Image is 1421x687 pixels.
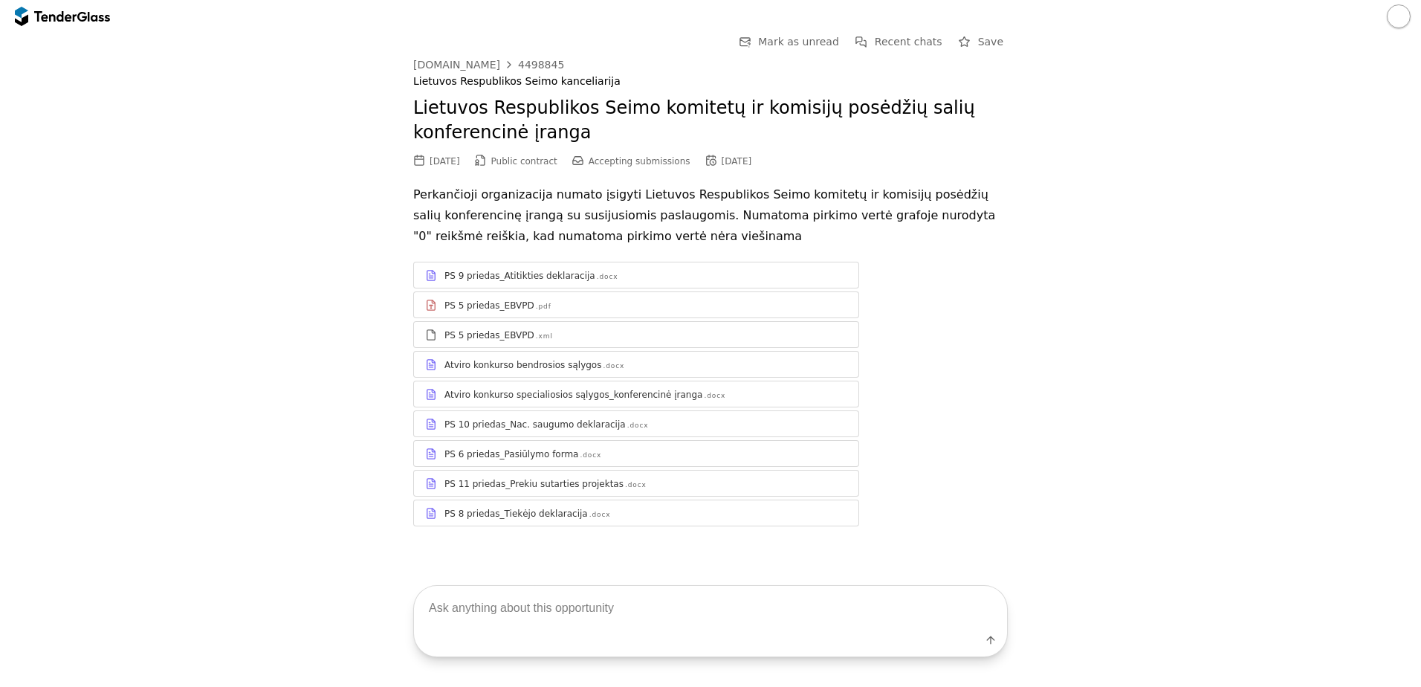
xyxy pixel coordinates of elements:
[444,448,578,460] div: PS 6 priedas_Pasiūlymo forma
[413,381,859,407] a: Atviro konkurso specialiosios sąlygos_konferencinė įranga.docx
[430,156,460,167] div: [DATE]
[444,300,534,312] div: PS 5 priedas_EBVPD
[413,440,859,467] a: PS 6 priedas_Pasiūlymo forma.docx
[444,478,624,490] div: PS 11 priedas_Prekiu sutarties projektas
[444,508,588,520] div: PS 8 priedas_Tiekėjo deklaracija
[413,59,564,71] a: [DOMAIN_NAME]4498845
[580,451,601,460] div: .docx
[413,351,859,378] a: Atviro konkurso bendrosios sąlygos.docx
[597,272,618,282] div: .docx
[734,33,844,51] button: Mark as unread
[954,33,1008,51] button: Save
[413,470,859,497] a: PS 11 priedas_Prekiu sutarties projektas.docx
[875,36,942,48] span: Recent chats
[444,270,595,282] div: PS 9 priedas_Atitikties deklaracija
[413,262,859,288] a: PS 9 priedas_Atitikties deklaracija.docx
[758,36,839,48] span: Mark as unread
[413,321,859,348] a: PS 5 priedas_EBVPD.xml
[444,389,702,401] div: Atviro konkurso specialiosios sąlygos_konferencinė įranga
[603,361,624,371] div: .docx
[627,421,649,430] div: .docx
[589,156,690,167] span: Accepting submissions
[413,410,859,437] a: PS 10 priedas_Nac. saugumo deklaracija.docx
[413,59,500,70] div: [DOMAIN_NAME]
[704,391,725,401] div: .docx
[491,156,557,167] span: Public contract
[444,359,601,371] div: Atviro konkurso bendrosios sąlygos
[536,302,551,312] div: .pdf
[413,500,859,526] a: PS 8 priedas_Tiekėjo deklaracija.docx
[413,291,859,318] a: PS 5 priedas_EBVPD.pdf
[722,156,752,167] div: [DATE]
[444,419,626,430] div: PS 10 priedas_Nac. saugumo deklaracija
[625,480,647,490] div: .docx
[413,75,1008,88] div: Lietuvos Respublikos Seimo kanceliarija
[518,59,564,70] div: 4498845
[413,96,1008,146] h2: Lietuvos Respublikos Seimo komitetų ir komisijų posėdžių salių konferencinė įranga
[978,36,1003,48] span: Save
[413,184,1008,247] p: Perkančioji organizacija numato įsigyti Lietuvos Respublikos Seimo komitetų ir komisijų posėdžių ...
[851,33,947,51] button: Recent chats
[536,332,553,341] div: .xml
[444,329,534,341] div: PS 5 priedas_EBVPD
[589,510,611,520] div: .docx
